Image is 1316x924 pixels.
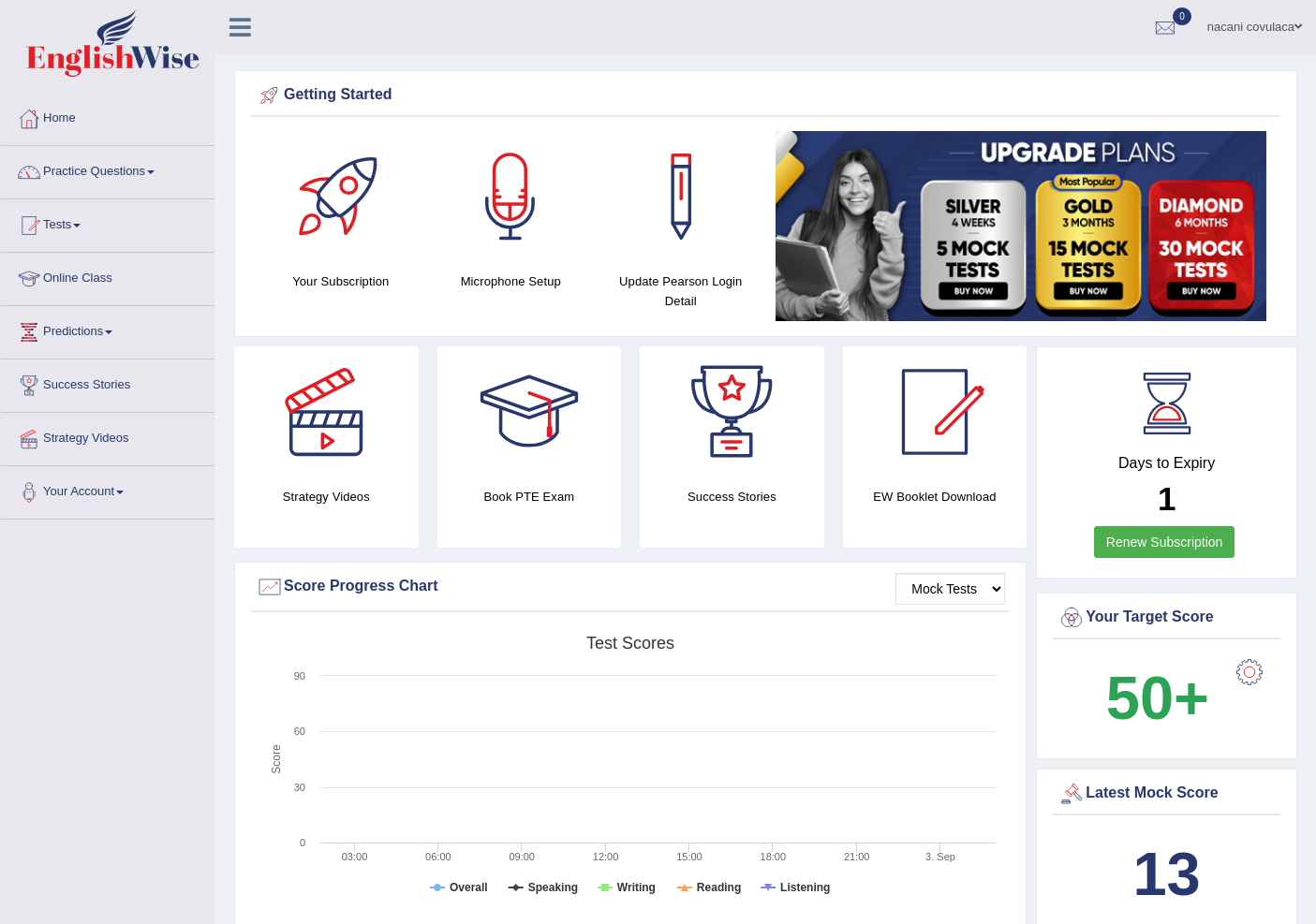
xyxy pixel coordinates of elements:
[1,93,214,139] a: Home
[1,466,214,513] a: Your Account
[1173,7,1191,25] span: 0
[1,413,214,460] a: Strategy Videos
[528,881,578,894] tspan: Speaking
[1,199,214,246] a: Tests
[256,81,1276,110] div: Getting Started
[1132,840,1200,908] b: 13
[844,851,870,862] text: 21:00
[265,271,417,291] h4: Your Subscription
[697,881,741,894] tspan: Reading
[617,881,656,894] tspan: Writing
[1094,526,1235,558] a: Renew Subscription
[843,487,1028,506] h4: EW Booklet Download
[509,851,535,862] text: 09:00
[1158,480,1176,517] b: 1
[294,726,305,737] text: 60
[1,146,214,193] a: Practice Questions
[342,851,368,862] text: 03:00
[1057,455,1276,472] h4: Days to Expiry
[1057,604,1276,632] div: Your Target Score
[586,634,674,653] tspan: Test scores
[234,487,419,506] h4: Strategy Videos
[780,881,830,894] tspan: Listening
[294,670,305,682] text: 90
[294,782,305,793] text: 30
[605,271,757,311] h4: Update Pearson Login Detail
[437,487,622,506] h4: Book PTE Exam
[1,253,214,300] a: Online Class
[761,851,787,862] text: 18:00
[593,851,619,862] text: 12:00
[1,306,214,353] a: Predictions
[450,881,488,894] tspan: Overall
[256,573,1005,601] div: Score Progress Chart
[1,359,214,406] a: Success Stories
[1057,780,1276,808] div: Latest Mock Score
[436,271,587,291] h4: Microphone Setup
[1106,664,1209,732] b: 50+
[676,851,702,862] text: 15:00
[300,837,305,848] text: 0
[640,487,824,506] h4: Success Stories
[925,851,955,862] tspan: 3. Sep
[776,131,1267,321] img: small5.jpg
[425,851,451,862] text: 06:00
[270,744,283,774] tspan: Score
